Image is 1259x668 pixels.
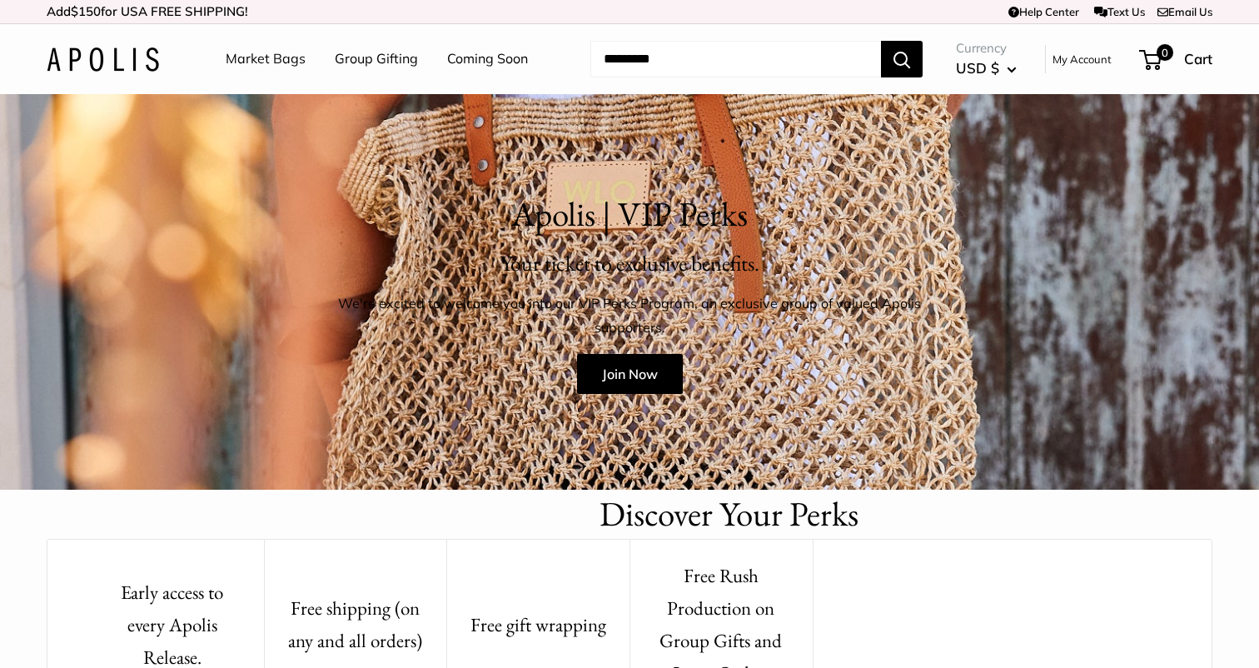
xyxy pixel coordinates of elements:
[956,59,999,77] span: USD $
[1141,46,1212,72] a: 0 Cart
[1094,5,1145,18] a: Text Us
[600,490,858,539] h2: Discover Your Perks
[956,37,1017,60] span: Currency
[466,609,610,641] h3: Free gift wrapping
[511,190,748,239] h1: Apolis | VIP Perks
[1052,49,1112,69] a: My Account
[330,292,929,341] p: We're excited to welcome you into our VIP Perks Program, an exclusive group of valued Apolis supp...
[335,47,418,72] a: Group Gifting
[881,41,923,77] button: Search
[71,3,101,19] span: $150
[1157,5,1212,18] a: Email Us
[447,47,528,72] a: Coming Soon
[47,47,159,72] img: Apolis
[1008,5,1079,18] a: Help Center
[590,41,881,77] input: Search...
[226,47,306,72] a: Market Bags
[330,247,929,280] p: Your ticket to exclusive benefits.
[577,354,683,394] a: Join Now
[956,55,1017,82] button: USD $
[1184,50,1212,67] span: Cart
[1157,44,1173,61] span: 0
[284,592,427,657] h3: Free shipping (on any and all orders)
